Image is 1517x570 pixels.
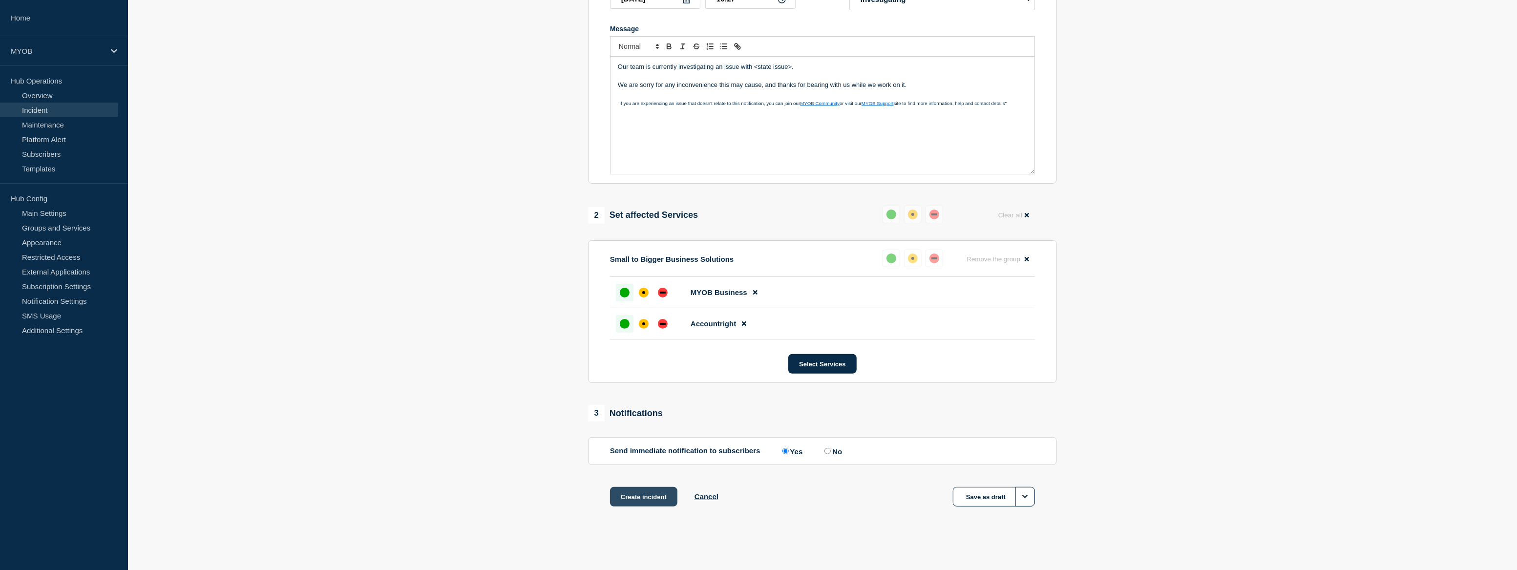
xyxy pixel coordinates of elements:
[690,41,703,52] button: Toggle strikethrough text
[691,288,747,296] span: MYOB Business
[953,487,1035,507] button: Save as draft
[908,253,918,263] div: affected
[992,206,1035,225] button: Clear all
[691,319,736,328] span: Accountright
[824,448,831,454] input: No
[620,288,630,297] div: up
[658,288,668,297] div: down
[883,206,900,223] button: up
[639,319,649,329] div: affected
[662,41,676,52] button: Toggle bold text
[639,288,649,297] div: affected
[1015,487,1035,507] button: Options
[620,319,630,329] div: up
[611,57,1034,174] div: Message
[894,101,1007,106] span: site to find more information, help and contact details"
[610,255,734,263] p: Small to Bigger Business Solutions
[780,446,803,456] label: Yes
[695,492,718,501] button: Cancel
[703,41,717,52] button: Toggle ordered list
[967,255,1020,263] span: Remove the group
[883,250,900,267] button: up
[908,210,918,219] div: affected
[588,207,605,224] span: 2
[929,253,939,263] div: down
[11,47,105,55] p: MYOB
[610,446,760,456] p: Send immediate notification to subscribers
[800,101,840,106] a: MYOB Community
[886,253,896,263] div: up
[904,250,922,267] button: affected
[782,448,789,454] input: Yes
[862,101,894,106] a: MYOB Support
[658,319,668,329] div: down
[610,25,1035,33] div: Message
[588,207,698,224] div: Set affected Services
[610,446,1035,456] div: Send immediate notification to subscribers
[929,210,939,219] div: down
[904,206,922,223] button: affected
[926,250,943,267] button: down
[588,405,605,422] span: 3
[926,206,943,223] button: down
[717,41,731,52] button: Toggle bulleted list
[886,210,896,219] div: up
[676,41,690,52] button: Toggle italic text
[840,101,862,106] span: or visit our
[961,250,1035,269] button: Remove the group
[822,446,842,456] label: No
[614,41,662,52] span: Font size
[618,101,800,106] span: "If you are experiencing an issue that doesn't relate to this notification, you can join our
[618,81,1027,89] p: We are sorry for any inconvenience this may cause, and thanks for bearing with us while we work o...
[788,354,856,374] button: Select Services
[618,63,1027,71] p: Our team is currently investigating an issue with <state issue>.
[588,405,663,422] div: Notifications
[731,41,744,52] button: Toggle link
[610,487,677,507] button: Create incident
